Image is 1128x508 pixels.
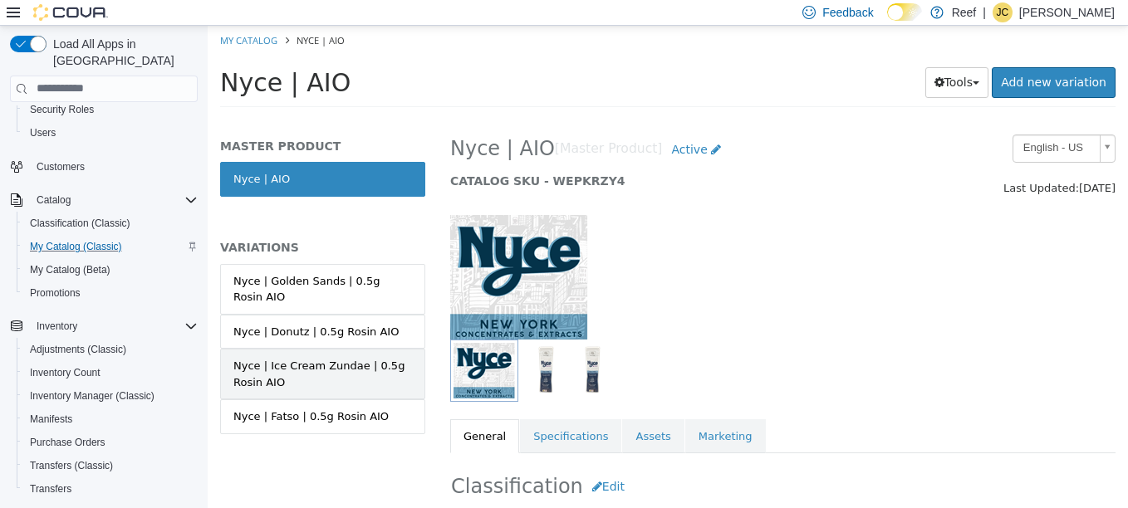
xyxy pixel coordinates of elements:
[23,213,198,233] span: Classification (Classic)
[89,8,137,21] span: Nyce | AIO
[23,386,161,406] a: Inventory Manager (Classic)
[12,136,218,171] a: Nyce | AIO
[243,189,380,314] img: 150
[887,21,888,22] span: Dark Mode
[17,338,204,361] button: Adjustments (Classic)
[17,258,204,281] button: My Catalog (Beta)
[12,8,70,21] a: My Catalog
[997,2,1009,22] span: JC
[30,316,198,336] span: Inventory
[243,446,907,476] h2: Classification
[463,117,499,130] span: Active
[23,339,198,359] span: Adjustments (Classic)
[478,393,558,428] a: Marketing
[871,156,908,169] span: [DATE]
[887,3,922,21] input: Dark Mode
[30,126,56,139] span: Users
[3,315,204,338] button: Inventory
[23,456,120,476] a: Transfers (Classic)
[17,384,204,408] button: Inventory Manager (Classic)
[17,454,204,477] button: Transfers (Classic)
[30,343,126,356] span: Adjustments (Classic)
[30,482,71,496] span: Transfers
[30,190,77,210] button: Catalog
[47,36,198,69] span: Load All Apps in [GEOGRAPHIC_DATA]
[243,148,735,163] h5: CATALOG SKU - WEPKRZY4
[805,109,908,137] a: English - US
[30,413,72,426] span: Manifests
[37,320,77,333] span: Inventory
[23,432,112,452] a: Purchase Orders
[3,188,204,212] button: Catalog
[17,281,204,305] button: Promotions
[822,4,873,21] span: Feedback
[17,212,204,235] button: Classification (Classic)
[30,217,130,230] span: Classification (Classic)
[23,100,198,120] span: Security Roles
[23,100,101,120] a: Security Roles
[23,409,198,429] span: Manifests
[30,263,110,276] span: My Catalog (Beta)
[30,366,101,379] span: Inventory Count
[30,156,198,177] span: Customers
[17,98,204,121] button: Security Roles
[30,286,81,300] span: Promotions
[718,42,782,72] button: Tools
[17,408,204,431] button: Manifests
[23,339,133,359] a: Adjustments (Classic)
[17,431,204,454] button: Purchase Orders
[983,2,986,22] p: |
[23,363,107,383] a: Inventory Count
[33,4,108,21] img: Cova
[17,361,204,384] button: Inventory Count
[414,393,476,428] a: Assets
[784,42,908,72] a: Add new variation
[23,479,198,499] span: Transfers
[23,237,129,256] a: My Catalog (Classic)
[23,363,198,383] span: Inventory Count
[17,121,204,144] button: Users
[37,193,71,207] span: Catalog
[952,2,977,22] p: Reef
[993,2,1013,22] div: James Cardinale
[23,386,198,406] span: Inventory Manager (Classic)
[806,110,885,135] span: English - US
[30,459,113,472] span: Transfers (Classic)
[23,237,198,256] span: My Catalog (Classic)
[23,283,198,303] span: Promotions
[347,117,455,130] small: [Master Product]
[26,298,191,315] div: Nyce | Donutz | 0.5g Rosin AIO
[312,393,414,428] a: Specifications
[23,123,198,143] span: Users
[12,113,218,128] h5: MASTER PRODUCT
[30,190,198,210] span: Catalog
[30,436,105,449] span: Purchase Orders
[23,479,78,499] a: Transfers
[30,103,94,116] span: Security Roles
[12,214,218,229] h5: VARIATIONS
[26,332,204,364] div: Nyce | Ice Cream Zundae | 0.5g Rosin AIO
[23,456,198,476] span: Transfers (Classic)
[26,247,204,280] div: Nyce | Golden Sands | 0.5g Rosin AIO
[23,213,137,233] a: Classification (Classic)
[17,477,204,501] button: Transfers
[23,260,198,280] span: My Catalog (Beta)
[30,240,122,253] span: My Catalog (Classic)
[23,283,87,303] a: Promotions
[30,389,154,403] span: Inventory Manager (Classic)
[375,446,426,476] button: Edit
[796,156,871,169] span: Last Updated:
[30,316,84,336] button: Inventory
[12,42,143,71] span: Nyce | AIO
[23,260,117,280] a: My Catalog (Beta)
[37,160,85,173] span: Customers
[243,393,311,428] a: General
[243,110,347,136] span: Nyce | AIO
[26,383,181,399] div: Nyce | Fatso | 0.5g Rosin AIO
[1019,2,1115,22] p: [PERSON_NAME]
[17,235,204,258] button: My Catalog (Classic)
[23,123,62,143] a: Users
[23,432,198,452] span: Purchase Orders
[3,154,204,178] button: Customers
[23,409,79,429] a: Manifests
